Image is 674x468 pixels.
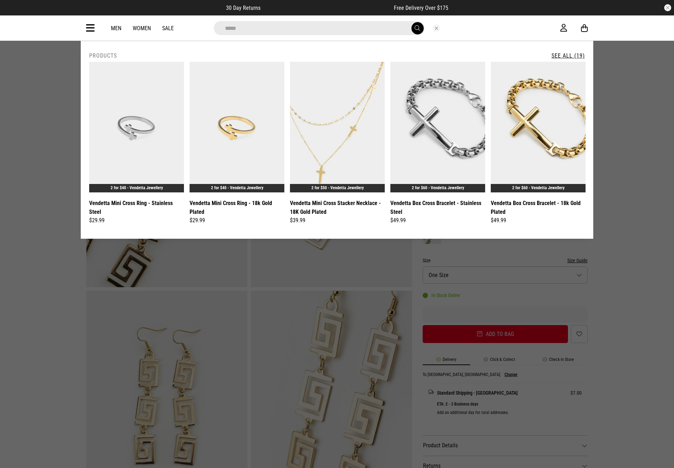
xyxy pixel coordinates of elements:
[190,199,284,216] a: Vendetta Mini Cross Ring - 18k Gold Plated
[162,25,174,32] a: Sale
[89,216,184,225] div: $29.99
[133,25,151,32] a: Women
[491,199,586,216] a: Vendetta Box Cross Bracelet - 18k Gold Plated
[111,25,121,32] a: Men
[190,62,284,192] img: Vendetta Mini Cross Ring - 18k Gold Plated in Gold
[311,185,364,190] a: 2 for $50 - Vendetta Jewellery
[290,216,385,225] div: $39.99
[89,52,117,59] h2: Products
[226,5,260,11] span: 30 Day Returns
[290,199,385,216] a: Vendetta Mini Cross Stacker Necklace - 18K Gold Plated
[111,185,163,190] a: 2 for $40 - Vendetta Jewellery
[390,216,485,225] div: $49.99
[491,62,586,192] img: Vendetta Box Cross Bracelet - 18k Gold Plated in Gold
[432,24,440,32] button: Close search
[190,216,284,225] div: $29.99
[512,185,564,190] a: 2 for $60 - Vendetta Jewellery
[551,52,585,59] a: See All (19)
[290,62,385,192] img: Vendetta Mini Cross Stacker Necklace - 18k Gold Plated in Silver
[211,185,263,190] a: 2 for $40 - Vendetta Jewellery
[394,5,448,11] span: Free Delivery Over $175
[89,62,184,192] img: Vendetta Mini Cross Ring - Stainless Steel in Silver
[412,185,464,190] a: 2 for $60 - Vendetta Jewellery
[89,199,184,216] a: Vendetta Mini Cross Ring - Stainless Steel
[6,3,27,24] button: Open LiveChat chat widget
[390,62,485,192] img: Vendetta Box Cross Bracelet - Stainless Steel in Silver
[491,216,586,225] div: $49.99
[390,199,485,216] a: Vendetta Box Cross Bracelet - Stainless Steel
[275,4,380,11] iframe: Customer reviews powered by Trustpilot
